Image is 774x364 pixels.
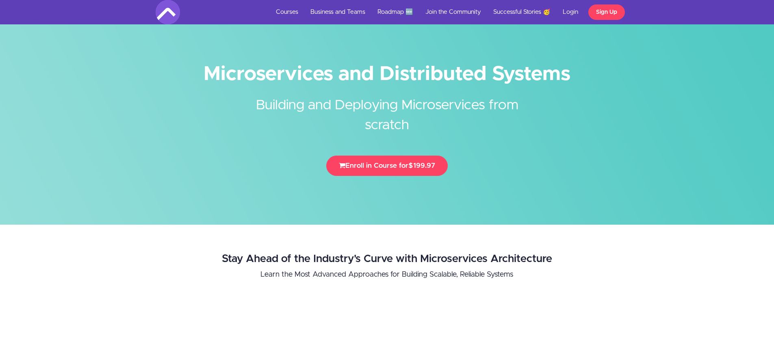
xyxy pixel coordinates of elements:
[326,156,448,176] button: Enroll in Course for$199.97
[131,253,643,265] h2: Stay Ahead of the Industry's Curve with Microservices Architecture
[156,65,619,83] h1: Microservices and Distributed Systems
[131,269,643,280] p: Learn the Most Advanced Approaches for Building Scalable, Reliable Systems
[588,4,625,20] a: Sign Up
[235,83,540,135] h2: Building and Deploying Microservices from scratch
[408,162,435,169] span: $199.97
